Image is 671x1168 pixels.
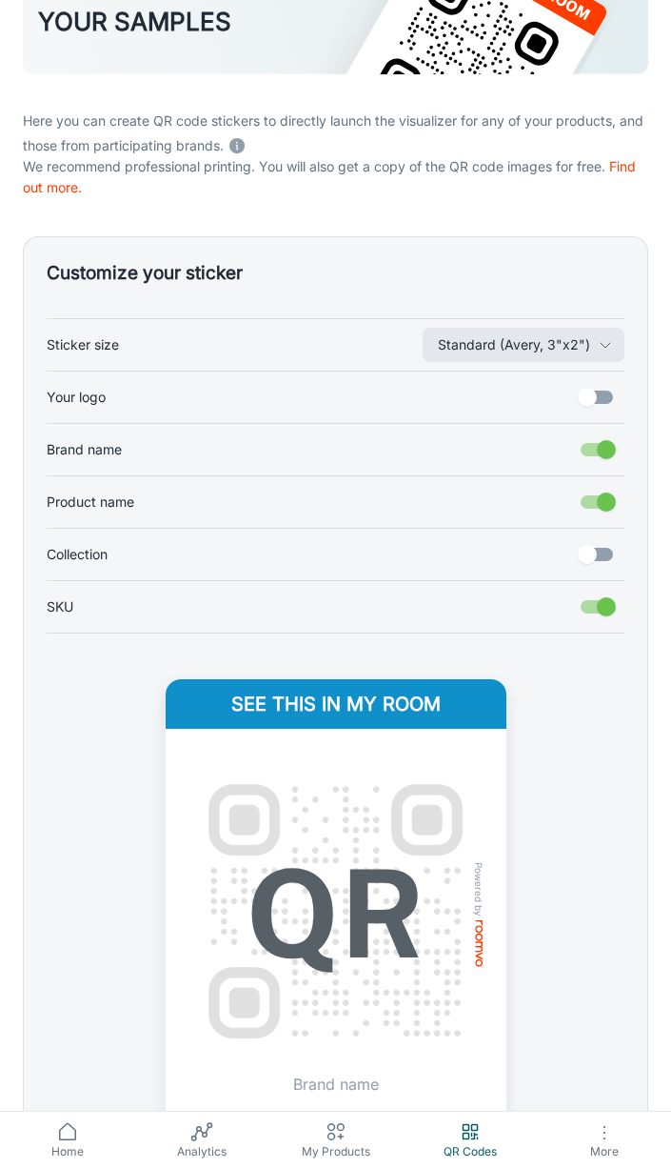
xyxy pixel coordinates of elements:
img: roomvo [475,920,483,967]
h5: Customize your sticker [47,260,624,288]
span: Powered by [469,862,488,916]
span: Collection [47,544,108,565]
button: More [537,1112,671,1168]
span: Your logo [47,387,106,408]
span: My Products [280,1143,391,1160]
span: Sticker size [47,334,119,355]
h4: See this in my room [166,679,506,729]
p: Here you can create QR code stickers to directly launch the visualizer for any of your products, ... [23,111,648,156]
a: QR Codes [403,1112,537,1168]
a: Analytics [134,1112,268,1168]
button: Sticker size [423,328,624,362]
span: Product name [47,492,134,513]
a: My Products [268,1112,403,1168]
img: QR Code Example [188,764,484,1059]
span: Analytics [146,1143,257,1160]
p: Brand name [252,1073,419,1096]
p: Example product name [252,1107,419,1130]
p: We recommend professional printing. You will also get a copy of the QR code images for free. [23,156,648,198]
span: Home [11,1143,123,1160]
span: QR Codes [414,1143,525,1160]
span: Brand name [47,439,122,460]
span: SKU [47,596,73,617]
span: More [548,1144,660,1158]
